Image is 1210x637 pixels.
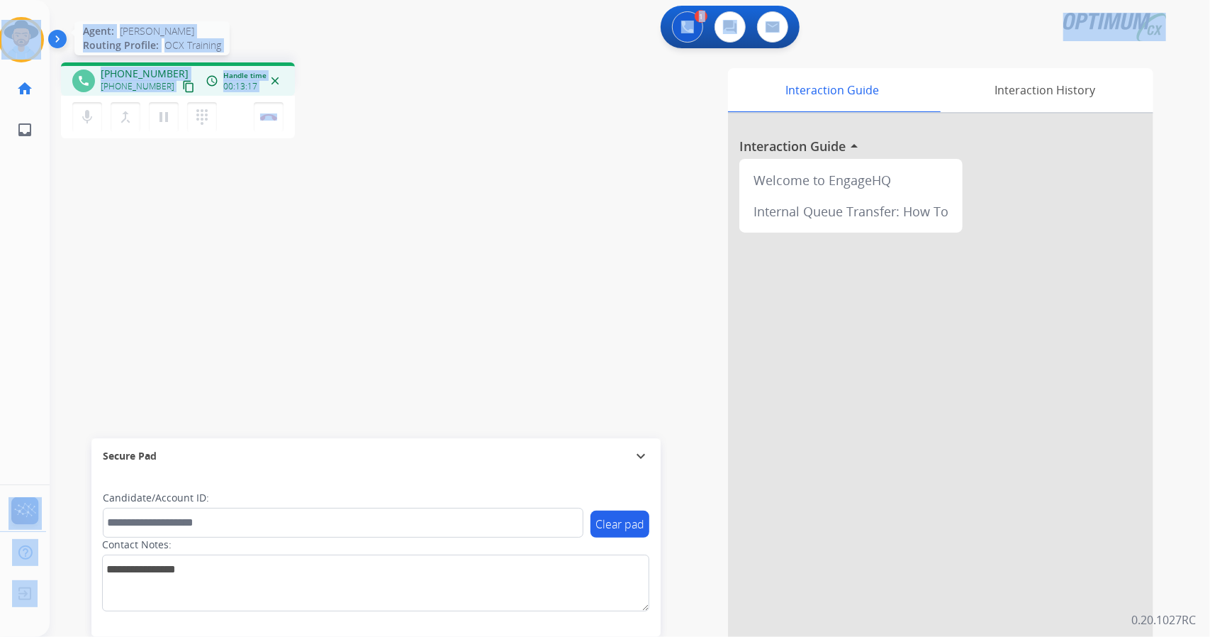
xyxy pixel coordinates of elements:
mat-icon: expand_more [632,448,649,465]
span: Secure Pad [103,449,157,463]
img: avatar [1,20,41,60]
div: 1 [695,10,707,23]
mat-icon: mic [79,109,96,126]
span: OCX Training [164,38,221,52]
mat-icon: dialpad [194,109,211,126]
mat-icon: phone [77,74,90,87]
mat-icon: home [16,80,33,97]
mat-icon: pause [155,109,172,126]
div: Interaction Guide [728,68,937,112]
span: Routing Profile: [83,38,159,52]
div: Welcome to EngageHQ [745,165,957,196]
span: 00:13:17 [223,81,257,92]
mat-icon: access_time [206,74,218,87]
span: Agent: [83,24,114,38]
span: [PERSON_NAME] [120,24,194,38]
label: Candidate/Account ID: [103,491,209,505]
button: Clear pad [590,511,649,538]
div: Internal Queue Transfer: How To [745,196,957,227]
mat-icon: inbox [16,121,33,138]
span: [PHONE_NUMBER] [101,67,189,81]
div: Interaction History [937,68,1153,112]
label: Contact Notes: [102,538,172,552]
span: Handle time [223,70,267,81]
mat-icon: content_copy [182,80,195,93]
span: [PHONE_NUMBER] [101,81,174,92]
img: control [260,113,277,121]
p: 0.20.1027RC [1131,611,1196,628]
mat-icon: close [269,74,281,87]
mat-icon: merge_type [117,109,134,126]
